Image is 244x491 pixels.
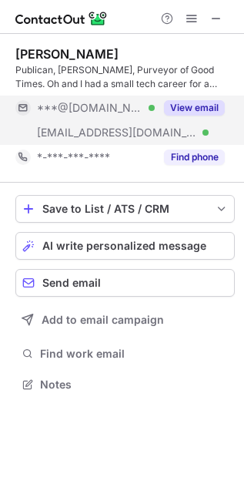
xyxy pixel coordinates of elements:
[42,203,208,215] div: Save to List / ATS / CRM
[37,126,197,140] span: [EMAIL_ADDRESS][DOMAIN_NAME]
[15,269,235,297] button: Send email
[40,378,229,392] span: Notes
[42,314,164,326] span: Add to email campaign
[15,374,235,395] button: Notes
[164,150,225,165] button: Reveal Button
[164,100,225,116] button: Reveal Button
[40,347,229,361] span: Find work email
[37,101,143,115] span: ***@[DOMAIN_NAME]
[15,306,235,334] button: Add to email campaign
[15,232,235,260] button: AI write personalized message
[15,9,108,28] img: ContactOut v5.3.10
[42,277,101,289] span: Send email
[15,343,235,365] button: Find work email
[42,240,206,252] span: AI write personalized message
[15,46,119,62] div: [PERSON_NAME]
[15,195,235,223] button: save-profile-one-click
[15,63,235,91] div: Publican, [PERSON_NAME], Purveyor of Good Times. Oh and I had a small tech career for a while.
